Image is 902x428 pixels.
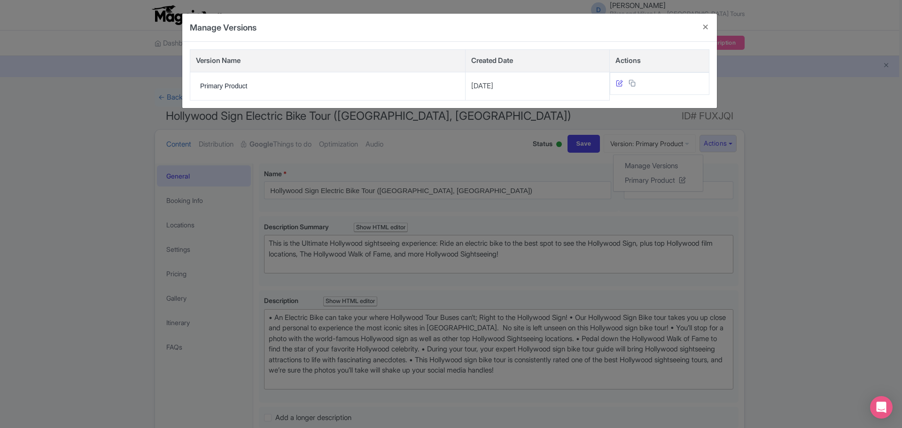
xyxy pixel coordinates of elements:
th: Created Date [466,50,609,72]
th: Actions [609,50,709,72]
h4: Manage Versions [190,21,257,34]
div: Open Intercom Messenger [870,396,893,419]
button: Close [694,14,717,40]
th: Version Name [190,50,466,72]
td: [DATE] [466,72,609,100]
